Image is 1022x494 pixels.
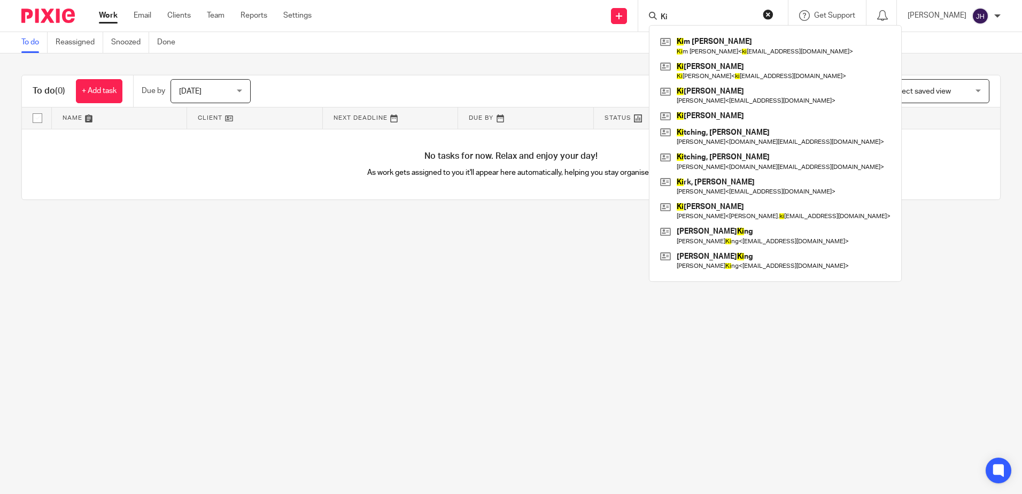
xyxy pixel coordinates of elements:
p: As work gets assigned to you it'll appear here automatically, helping you stay organised. [267,167,756,178]
a: Settings [283,10,312,21]
h4: No tasks for now. Relax and enjoy your day! [22,151,1000,162]
a: Email [134,10,151,21]
span: (0) [55,87,65,95]
span: Select saved view [891,88,951,95]
a: Snoozed [111,32,149,53]
input: Search [660,13,756,22]
a: Done [157,32,183,53]
a: + Add task [76,79,122,103]
a: Reassigned [56,32,103,53]
span: [DATE] [179,88,202,95]
h1: To do [33,86,65,97]
button: Clear [763,9,773,20]
a: Team [207,10,224,21]
img: svg%3E [972,7,989,25]
img: Pixie [21,9,75,23]
span: Get Support [814,12,855,19]
a: Clients [167,10,191,21]
p: [PERSON_NAME] [908,10,966,21]
a: Reports [241,10,267,21]
p: Due by [142,86,165,96]
a: To do [21,32,48,53]
a: Work [99,10,118,21]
